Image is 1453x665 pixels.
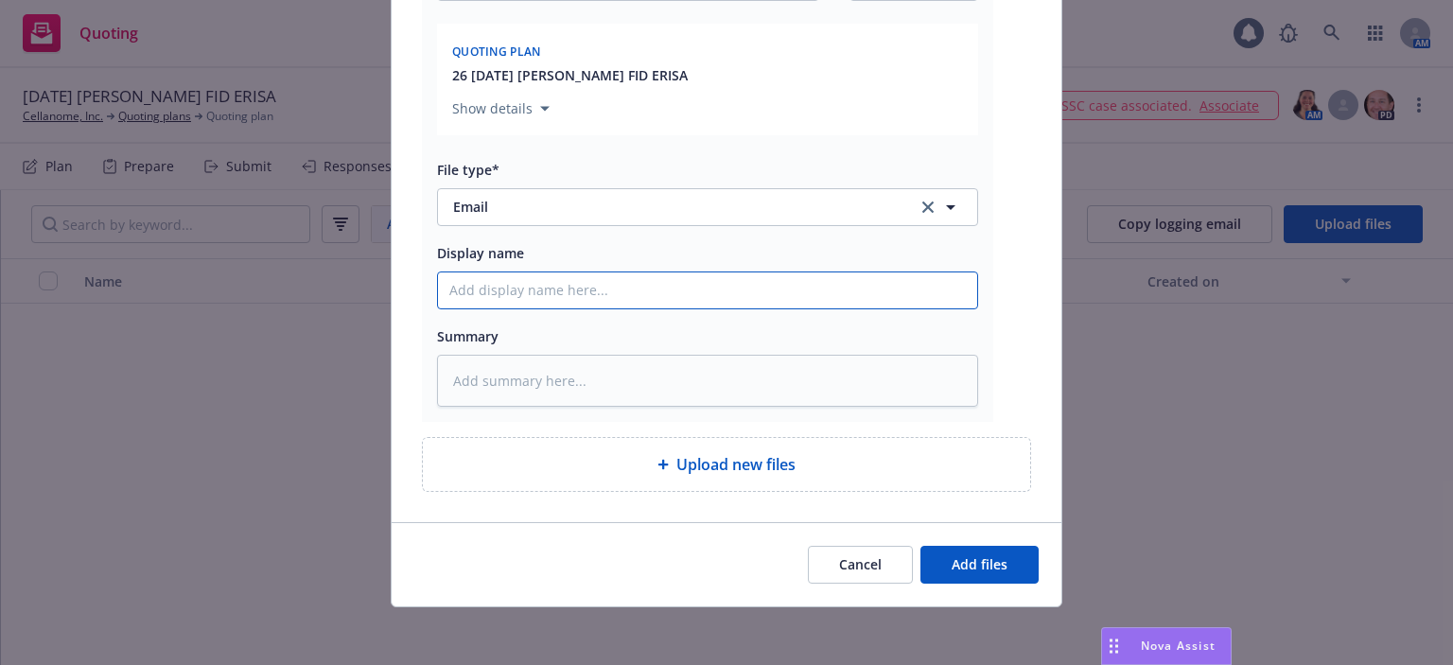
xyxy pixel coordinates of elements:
[1141,638,1216,654] span: Nova Assist
[437,161,499,179] span: File type*
[1101,627,1232,665] button: Nova Assist
[952,555,1007,573] span: Add files
[452,65,688,85] button: 26 [DATE] [PERSON_NAME] FID ERISA
[445,97,557,120] button: Show details
[422,437,1031,492] div: Upload new files
[452,44,541,60] span: Quoting plan
[437,188,978,226] button: Emailclear selection
[676,453,796,476] span: Upload new files
[437,244,524,262] span: Display name
[917,196,939,219] a: clear selection
[920,546,1039,584] button: Add files
[437,327,499,345] span: Summary
[839,555,882,573] span: Cancel
[808,546,913,584] button: Cancel
[1102,628,1126,664] div: Drag to move
[438,272,977,308] input: Add display name here...
[453,197,891,217] span: Email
